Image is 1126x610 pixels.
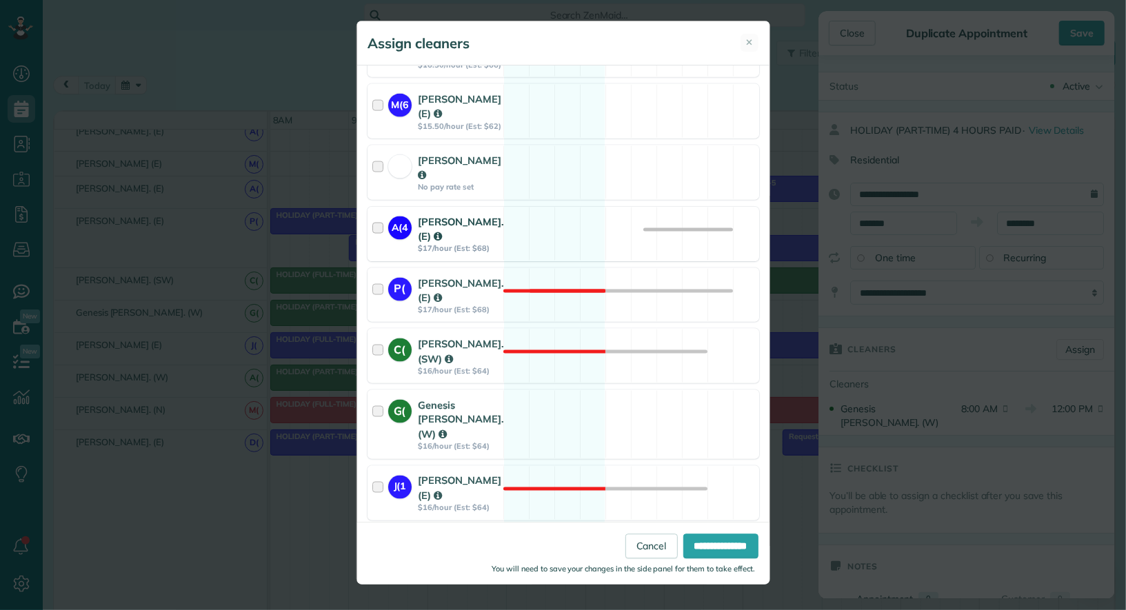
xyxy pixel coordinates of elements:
[419,154,502,181] strong: [PERSON_NAME]
[492,564,756,573] small: You will need to save your changes in the side panel for them to take effect.
[419,92,502,120] strong: [PERSON_NAME] (E)
[388,216,412,235] strong: A(4
[388,476,412,494] strong: J(1
[419,398,504,441] strong: Genesis [PERSON_NAME]. (W)
[419,442,504,451] strong: $16/hour (Est: $64)
[388,278,412,297] strong: P(
[388,94,412,112] strong: M(6
[388,338,412,358] strong: C(
[625,533,678,558] a: Cancel
[388,400,412,419] strong: G(
[419,337,504,365] strong: [PERSON_NAME]. (SW)
[419,366,504,376] strong: $16/hour (Est: $64)
[419,243,504,253] strong: $17/hour (Est: $68)
[419,121,502,131] strong: $15.50/hour (Est: $62)
[419,276,504,304] strong: [PERSON_NAME]. (E)
[419,305,504,314] strong: $17/hour (Est: $68)
[419,215,504,243] strong: [PERSON_NAME]. (E)
[419,182,502,192] strong: No pay rate set
[368,34,470,53] h5: Assign cleaners
[419,474,502,502] strong: [PERSON_NAME] (E)
[419,503,502,513] strong: $16/hour (Est: $64)
[746,36,754,49] span: ✕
